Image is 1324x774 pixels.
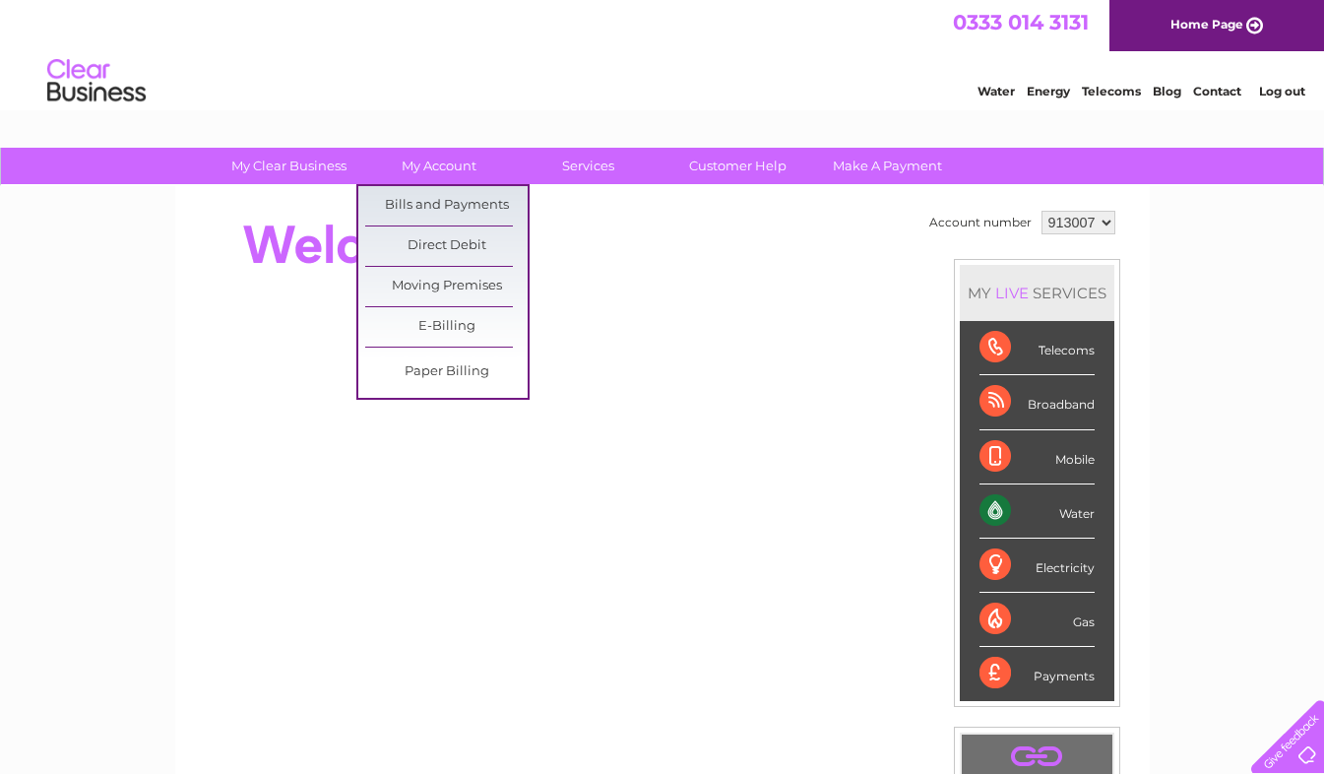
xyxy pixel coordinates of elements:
[960,265,1114,321] div: MY SERVICES
[979,430,1095,484] div: Mobile
[365,186,528,226] a: Bills and Payments
[1153,84,1181,98] a: Blog
[979,647,1095,700] div: Payments
[806,148,969,184] a: Make A Payment
[967,740,1107,774] a: .
[1259,84,1305,98] a: Log out
[977,84,1015,98] a: Water
[979,321,1095,375] div: Telecoms
[924,206,1037,239] td: Account number
[1193,84,1241,98] a: Contact
[979,593,1095,647] div: Gas
[198,11,1128,96] div: Clear Business is a trading name of Verastar Limited (registered in [GEOGRAPHIC_DATA] No. 3667643...
[979,484,1095,539] div: Water
[1027,84,1070,98] a: Energy
[365,267,528,306] a: Moving Premises
[1082,84,1141,98] a: Telecoms
[365,307,528,347] a: E-Billing
[991,284,1033,302] div: LIVE
[208,148,370,184] a: My Clear Business
[979,539,1095,593] div: Electricity
[365,353,528,392] a: Paper Billing
[46,51,147,111] img: logo.png
[365,226,528,266] a: Direct Debit
[657,148,819,184] a: Customer Help
[979,375,1095,429] div: Broadband
[357,148,520,184] a: My Account
[953,10,1089,34] a: 0333 014 3131
[507,148,669,184] a: Services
